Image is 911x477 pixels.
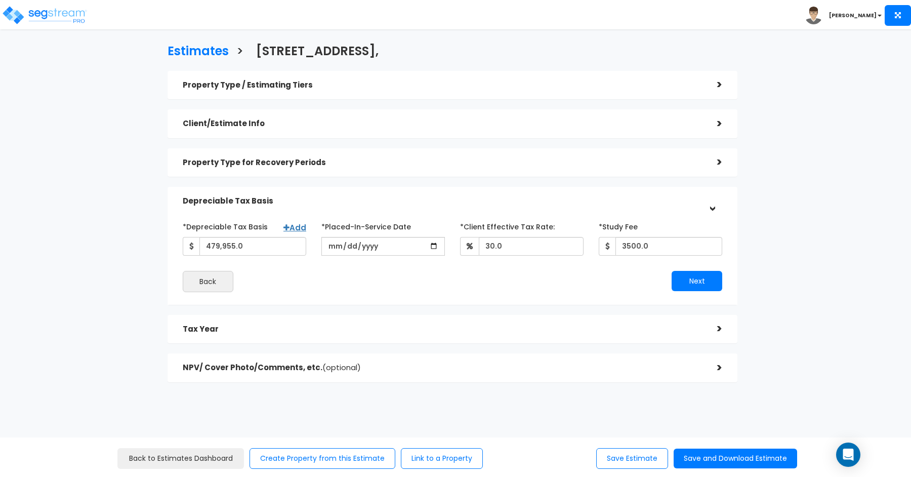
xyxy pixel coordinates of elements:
[249,34,379,65] a: [STREET_ADDRESS],
[168,45,229,60] h3: Estimates
[183,120,702,128] h5: Client/Estimate Info
[160,34,229,65] a: Estimates
[702,321,722,337] div: >
[460,218,555,232] label: *Client Effective Tax Rate:
[236,45,243,60] h3: >
[596,448,668,469] button: Save Estimate
[672,271,722,291] button: Next
[183,81,702,90] h5: Property Type / Estimating Tiers
[117,448,244,469] a: Back to Estimates Dashboard
[183,325,702,334] h5: Tax Year
[836,443,860,467] div: Open Intercom Messenger
[599,218,638,232] label: *Study Fee
[702,360,722,376] div: >
[250,448,395,469] button: Create Property from this Estimate
[702,77,722,93] div: >
[702,116,722,132] div: >
[674,449,797,468] button: Save and Download Estimate
[829,12,877,19] b: [PERSON_NAME]
[2,5,88,25] img: logo_pro_r.png
[256,45,379,60] h3: [STREET_ADDRESS],
[183,271,233,292] button: Back
[183,158,702,167] h5: Property Type for Recovery Periods
[183,218,268,232] label: *Depreciable Tax Basis
[805,7,822,24] img: avatar.png
[283,222,306,233] a: Add
[183,197,702,206] h5: Depreciable Tax Basis
[321,218,411,232] label: *Placed-In-Service Date
[183,364,702,372] h5: NPV/ Cover Photo/Comments, etc.
[322,362,361,373] span: (optional)
[705,191,720,211] div: >
[702,154,722,170] div: >
[401,448,483,469] button: Link to a Property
